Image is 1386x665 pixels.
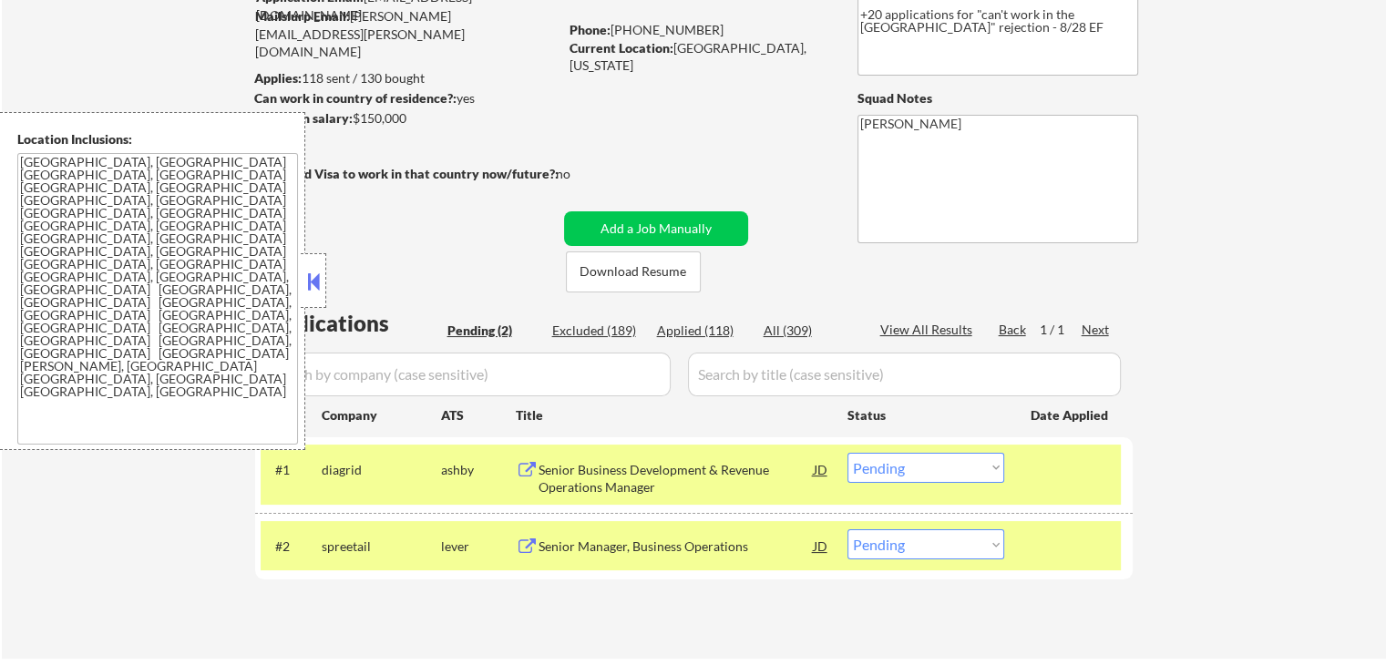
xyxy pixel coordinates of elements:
[812,529,830,562] div: JD
[255,7,558,61] div: [PERSON_NAME][EMAIL_ADDRESS][PERSON_NAME][DOMAIN_NAME]
[261,353,671,396] input: Search by company (case sensitive)
[261,312,441,334] div: Applications
[447,322,539,340] div: Pending (2)
[688,353,1121,396] input: Search by title (case sensitive)
[857,89,1138,107] div: Squad Notes
[516,406,830,425] div: Title
[570,21,827,39] div: [PHONE_NUMBER]
[275,461,307,479] div: #1
[441,406,516,425] div: ATS
[539,537,814,556] div: Senior Manager, Business Operations
[847,398,1004,431] div: Status
[441,537,516,556] div: lever
[441,461,516,479] div: ashby
[254,109,558,128] div: $150,000
[570,22,611,37] strong: Phone:
[322,406,441,425] div: Company
[254,69,558,87] div: 118 sent / 130 bought
[255,166,559,181] strong: Will need Visa to work in that country now/future?:
[254,70,302,86] strong: Applies:
[275,537,307,556] div: #2
[254,110,353,126] strong: Minimum salary:
[539,461,814,496] div: Senior Business Development & Revenue Operations Manager
[1040,321,1082,339] div: 1 / 1
[254,89,552,107] div: yes
[254,90,457,106] strong: Can work in country of residence?:
[552,322,643,340] div: Excluded (189)
[657,322,748,340] div: Applied (118)
[764,322,855,340] div: All (309)
[322,537,441,556] div: spreetail
[1031,406,1111,425] div: Date Applied
[255,8,350,24] strong: Mailslurp Email:
[564,211,748,246] button: Add a Job Manually
[570,39,827,75] div: [GEOGRAPHIC_DATA], [US_STATE]
[812,453,830,486] div: JD
[570,40,673,56] strong: Current Location:
[999,321,1028,339] div: Back
[17,130,298,148] div: Location Inclusions:
[1082,321,1111,339] div: Next
[322,461,441,479] div: diagrid
[566,251,701,292] button: Download Resume
[880,321,978,339] div: View All Results
[556,165,608,183] div: no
